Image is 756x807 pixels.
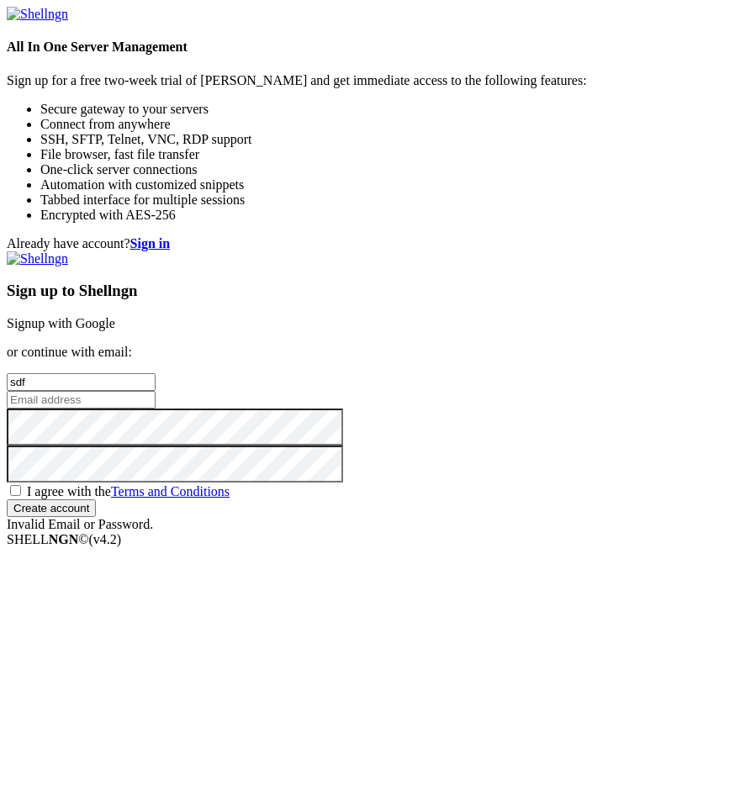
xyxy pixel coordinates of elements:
[7,345,749,360] p: or continue with email:
[10,485,21,496] input: I agree with theTerms and Conditions
[27,484,230,498] span: I agree with the
[7,532,121,546] span: SHELL ©
[40,177,749,193] li: Automation with customized snippets
[40,132,749,147] li: SSH, SFTP, Telnet, VNC, RDP support
[7,7,68,22] img: Shellngn
[130,236,171,251] a: Sign in
[89,532,122,546] span: 4.2.0
[40,117,749,132] li: Connect from anywhere
[7,499,96,517] input: Create account
[111,484,230,498] a: Terms and Conditions
[40,162,749,177] li: One-click server connections
[7,517,749,532] div: Invalid Email or Password.
[7,391,156,409] input: Email address
[40,102,749,117] li: Secure gateway to your servers
[49,532,79,546] b: NGN
[40,193,749,208] li: Tabbed interface for multiple sessions
[40,208,749,223] li: Encrypted with AES-256
[7,236,749,251] div: Already have account?
[7,251,68,266] img: Shellngn
[7,73,749,88] p: Sign up for a free two-week trial of [PERSON_NAME] and get immediate access to the following feat...
[7,316,115,330] a: Signup with Google
[7,40,749,55] h4: All In One Server Management
[7,373,156,391] input: Full name
[7,282,749,300] h3: Sign up to Shellngn
[40,147,749,162] li: File browser, fast file transfer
